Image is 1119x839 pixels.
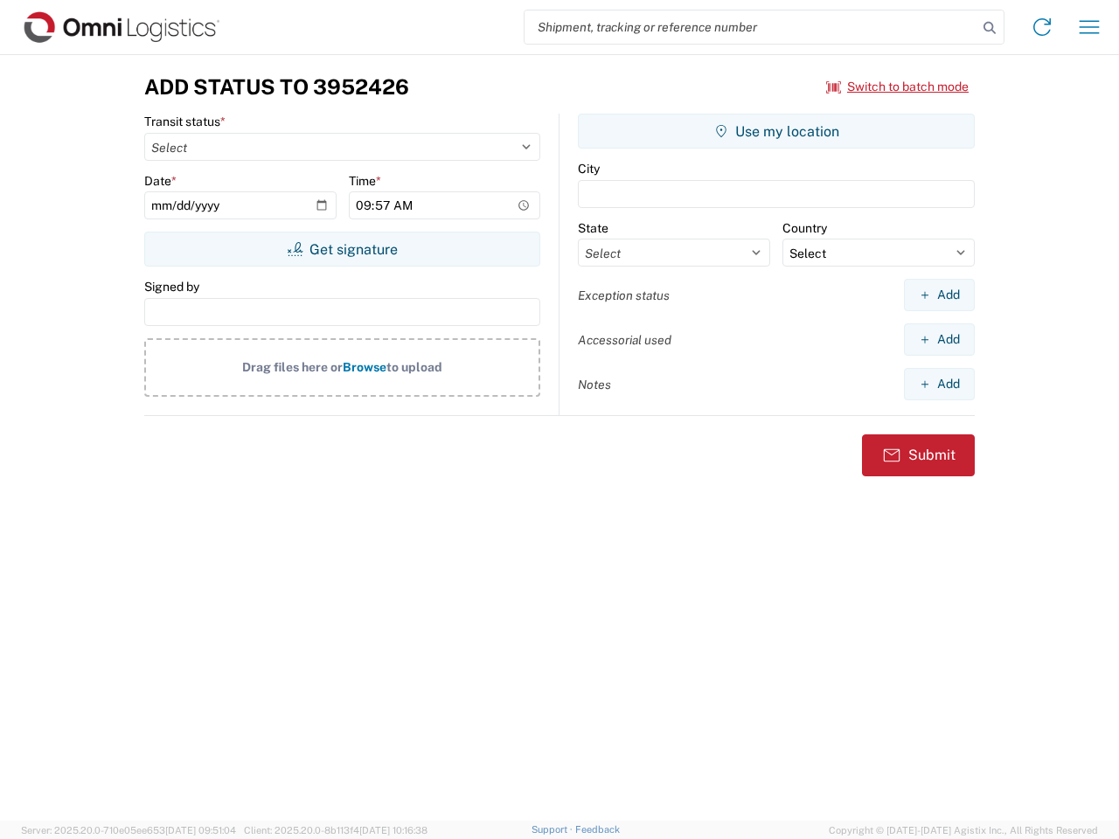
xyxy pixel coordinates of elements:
[349,173,381,189] label: Time
[21,825,236,836] span: Server: 2025.20.0-710e05ee653
[578,332,671,348] label: Accessorial used
[782,220,827,236] label: Country
[826,73,969,101] button: Switch to batch mode
[165,825,236,836] span: [DATE] 09:51:04
[343,360,386,374] span: Browse
[242,360,343,374] span: Drag files here or
[144,173,177,189] label: Date
[904,368,975,400] button: Add
[525,10,977,44] input: Shipment, tracking or reference number
[578,114,975,149] button: Use my location
[904,279,975,311] button: Add
[359,825,427,836] span: [DATE] 10:16:38
[386,360,442,374] span: to upload
[829,822,1098,838] span: Copyright © [DATE]-[DATE] Agistix Inc., All Rights Reserved
[244,825,427,836] span: Client: 2025.20.0-8b113f4
[144,114,226,129] label: Transit status
[578,220,608,236] label: State
[578,161,600,177] label: City
[575,824,620,835] a: Feedback
[532,824,575,835] a: Support
[144,74,409,100] h3: Add Status to 3952426
[578,377,611,392] label: Notes
[862,434,975,476] button: Submit
[904,323,975,356] button: Add
[578,288,670,303] label: Exception status
[144,232,540,267] button: Get signature
[144,279,199,295] label: Signed by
